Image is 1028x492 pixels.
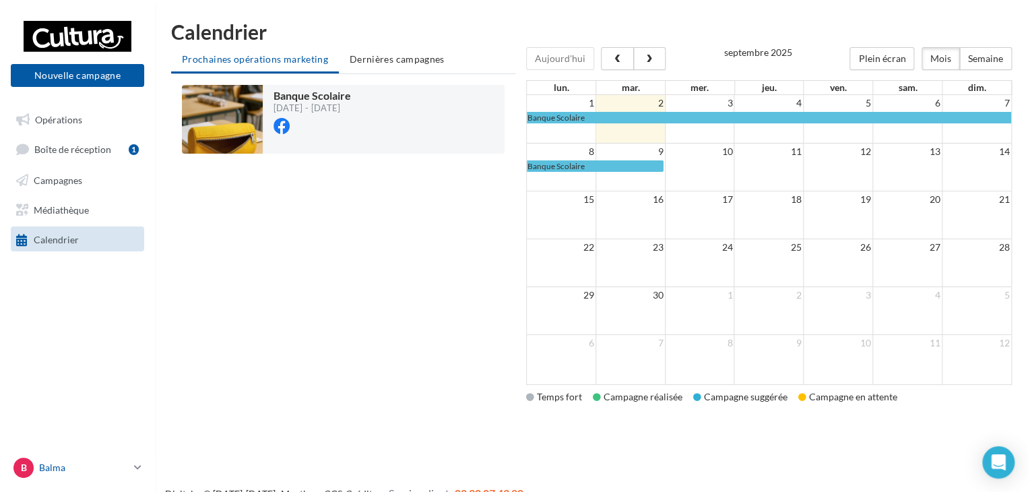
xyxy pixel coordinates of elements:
a: Calendrier [8,226,147,251]
div: Open Intercom Messenger [982,446,1015,479]
td: 2 [734,287,804,304]
a: Opérations [8,106,147,131]
td: 9 [596,144,665,160]
p: Balma [39,461,129,474]
td: 25 [734,239,804,256]
span: Campagnes [34,174,82,185]
span: B [21,461,27,474]
td: 15 [527,191,596,208]
h1: Calendrier [171,22,1012,42]
td: 29 [527,287,596,304]
td: 26 [804,239,873,256]
td: 9 [734,335,804,352]
td: 23 [596,239,665,256]
button: Nouvelle campagne [11,64,144,87]
td: 20 [872,191,942,208]
th: mer. [665,81,734,94]
td: 10 [804,335,873,352]
a: Banque Scolaire [527,160,664,172]
div: Campagne réalisée [593,390,682,404]
span: Médiathèque [34,204,89,215]
td: 27 [872,239,942,256]
td: 18 [734,191,804,208]
td: 14 [942,144,1011,160]
a: Banque Scolaire [527,112,1011,123]
th: dim. [942,81,1012,94]
button: Mois [922,47,960,70]
td: 28 [942,239,1011,256]
td: 1 [527,95,596,111]
td: 2 [596,95,665,111]
td: 12 [942,335,1011,352]
td: 11 [872,335,942,352]
td: 7 [942,95,1011,111]
div: Campagne en attente [798,390,897,404]
td: 8 [527,144,596,160]
a: Médiathèque [8,197,147,221]
span: Banque Scolaire [527,161,585,171]
button: Semaine [959,47,1012,70]
td: 21 [942,191,1011,208]
th: sam. [873,81,942,94]
button: Plein écran [849,47,914,70]
span: Dernières campagnes [350,53,445,65]
h2: septembre 2025 [724,47,792,57]
th: jeu. [734,81,804,94]
td: 22 [527,239,596,256]
td: 5 [942,287,1011,304]
div: Temps fort [526,390,582,404]
td: 30 [596,287,665,304]
button: Aujourd'hui [526,47,594,70]
td: 16 [596,191,665,208]
a: B Balma [11,455,144,481]
th: mar. [596,81,665,94]
span: Boîte de réception [34,144,111,155]
td: 7 [596,335,665,352]
th: lun. [527,81,596,94]
th: ven. [804,81,873,94]
span: Banque Scolaire [274,89,351,102]
td: 10 [665,144,734,160]
span: Calendrier [34,234,79,245]
div: Campagne suggérée [693,390,788,404]
td: 17 [665,191,734,208]
td: 24 [665,239,734,256]
td: 1 [665,287,734,304]
td: 4 [734,95,804,111]
td: 8 [665,335,734,352]
div: [DATE] - [DATE] [274,104,351,113]
span: Banque Scolaire [527,113,585,123]
td: 12 [804,144,873,160]
div: 1 [129,144,139,155]
td: 19 [804,191,873,208]
td: 3 [804,287,873,304]
td: 5 [804,95,873,111]
td: 3 [665,95,734,111]
span: Prochaines opérations marketing [182,53,328,65]
td: 6 [527,335,596,352]
span: Opérations [35,113,82,125]
td: 13 [872,144,942,160]
td: 4 [872,287,942,304]
td: 11 [734,144,804,160]
td: 6 [872,95,942,111]
a: Boîte de réception1 [8,136,147,161]
a: Campagnes [8,167,147,191]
